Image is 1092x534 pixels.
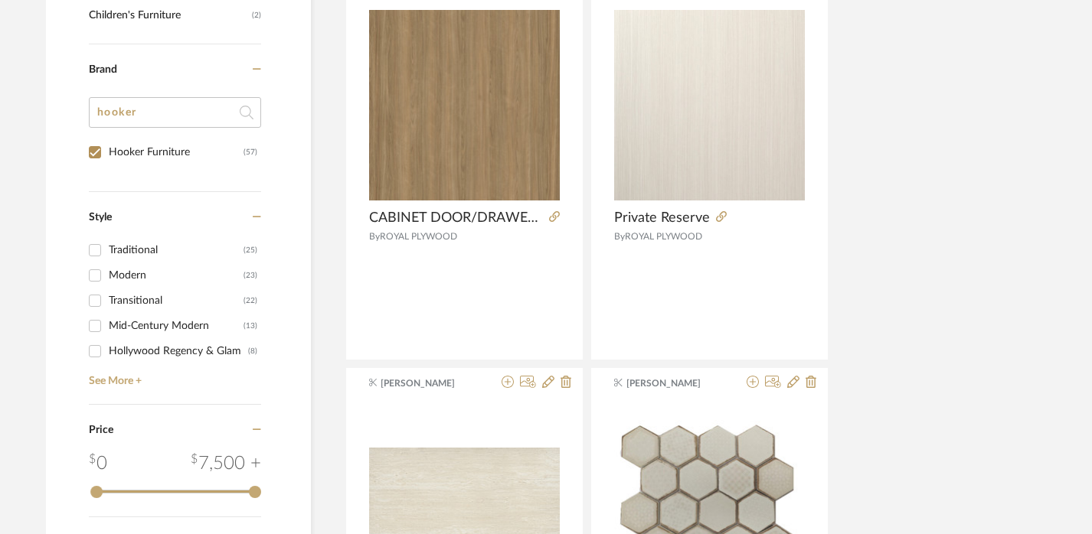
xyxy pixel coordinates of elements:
[109,238,244,262] div: Traditional
[89,64,117,75] span: Brand
[614,210,710,226] span: Private Reserve
[89,450,107,477] div: 0
[89,2,248,28] span: Children's Furniture
[191,450,261,477] div: 7,500 +
[614,232,625,241] span: By
[89,425,113,435] span: Price
[369,210,543,226] span: CABINET DOOR/DRAWER FINISH
[109,263,244,288] div: Modern
[244,288,257,313] div: (22)
[248,339,257,363] div: (8)
[369,232,380,241] span: By
[244,140,257,164] div: (57)
[244,314,257,338] div: (13)
[109,314,244,338] div: Mid-Century Modern
[252,3,261,28] span: (2)
[89,212,112,223] span: Style
[380,232,457,241] span: ROYAL PLYWOOD
[244,263,257,288] div: (23)
[625,232,702,241] span: ROYAL PLYWOOD
[369,10,560,200] img: CABINET DOOR/DRAWER FINISH
[614,10,805,200] img: Private Reserve
[109,140,244,164] div: Hooker Furniture
[109,288,244,313] div: Transitional
[109,339,248,363] div: Hollywood Regency & Glam
[89,97,261,128] input: Search Brands
[85,363,261,388] a: See More +
[381,376,477,390] span: [PERSON_NAME]
[244,238,257,262] div: (25)
[626,376,723,390] span: [PERSON_NAME]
